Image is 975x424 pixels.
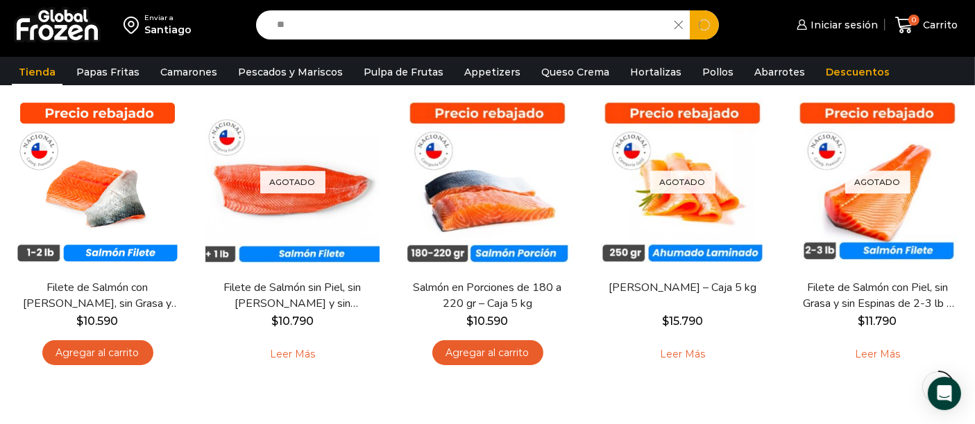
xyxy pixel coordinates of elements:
a: Hortalizas [623,59,688,85]
a: Appetizers [457,59,527,85]
a: Descuentos [819,59,897,85]
bdi: 10.590 [467,315,509,328]
a: Pescados y Mariscos [231,59,350,85]
div: Open Intercom Messenger [928,377,961,410]
span: Iniciar sesión [807,18,878,32]
a: Leé más sobre “Filete de Salmón con Piel, sin Grasa y sin Espinas de 2-3 lb - Premium - Caja 10 kg” [833,340,922,369]
p: Agotado [650,171,715,194]
a: Camarones [153,59,224,85]
a: Filete de Salmón con Piel, sin Grasa y sin Espinas de 2-3 lb – Premium – Caja 10 kg [799,280,956,312]
img: address-field-icon.svg [124,13,144,37]
bdi: 15.790 [662,315,703,328]
a: Papas Fritas [69,59,146,85]
a: Agregar al carrito: “Filete de Salmón con Piel, sin Grasa y sin Espinas 1-2 lb – Caja 10 Kg” [42,340,153,366]
a: Filete de Salmón con [PERSON_NAME], sin Grasa y sin Espinas 1-2 lb – Caja 10 Kg [19,280,176,312]
a: Iniciar sesión [793,11,878,39]
p: Agotado [260,171,325,194]
a: Agregar al carrito: “Salmón en Porciones de 180 a 220 gr - Caja 5 kg” [432,340,543,366]
span: Carrito [919,18,958,32]
span: $ [77,315,84,328]
a: Pulpa de Frutas [357,59,450,85]
span: 0 [908,15,919,26]
button: Search button [690,10,719,39]
a: Salmón en Porciones de 180 a 220 gr – Caja 5 kg [409,280,566,312]
a: Leé más sobre “Salmón Ahumado Laminado - Caja 5 kg” [638,340,727,369]
span: $ [467,315,474,328]
a: 0 Carrito [892,9,961,42]
p: Agotado [845,171,910,194]
a: [PERSON_NAME] – Caja 5 kg [604,280,761,296]
a: Pollos [695,59,740,85]
a: Filete de Salmón sin Piel, sin [PERSON_NAME] y sin [PERSON_NAME] – Caja 10 Kg [214,280,371,312]
bdi: 10.590 [77,315,119,328]
a: Abarrotes [747,59,812,85]
bdi: 10.790 [271,315,314,328]
span: $ [662,315,669,328]
div: Enviar a [144,13,192,23]
div: Santiago [144,23,192,37]
a: Tienda [12,59,62,85]
bdi: 11.790 [858,315,897,328]
a: Queso Crema [534,59,616,85]
span: $ [858,315,865,328]
span: $ [271,315,278,328]
a: Leé más sobre “Filete de Salmón sin Piel, sin Grasa y sin Espinas – Caja 10 Kg” [248,340,337,369]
